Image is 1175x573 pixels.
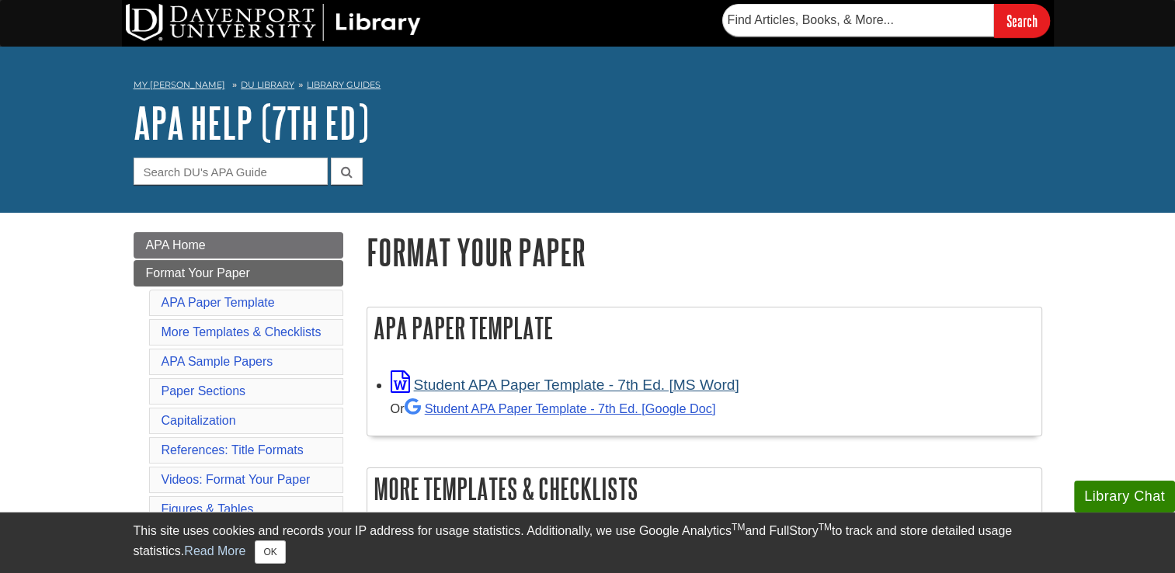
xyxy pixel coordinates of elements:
sup: TM [732,522,745,533]
a: Read More [184,544,245,557]
a: Capitalization [162,414,236,427]
h2: More Templates & Checklists [367,468,1041,509]
nav: breadcrumb [134,75,1042,99]
input: Find Articles, Books, & More... [722,4,994,36]
span: APA Home [146,238,206,252]
img: DU Library [126,4,421,41]
button: Close [255,540,285,564]
a: Student APA Paper Template - 7th Ed. [Google Doc] [405,401,716,415]
h1: Format Your Paper [367,232,1042,272]
a: APA Sample Papers [162,355,273,368]
h2: APA Paper Template [367,307,1041,349]
a: DU Library [241,79,294,90]
input: Search [994,4,1050,37]
a: Videos: Format Your Paper [162,473,311,486]
input: Search DU's APA Guide [134,158,328,185]
div: This site uses cookies and records your IP address for usage statistics. Additionally, we use Goo... [134,522,1042,564]
sup: TM [819,522,832,533]
a: References: Title Formats [162,443,304,457]
a: Format Your Paper [134,260,343,286]
form: Searches DU Library's articles, books, and more [722,4,1050,37]
button: Library Chat [1074,481,1175,512]
span: Format Your Paper [146,266,250,280]
a: APA Help (7th Ed) [134,99,369,147]
a: Figures & Tables [162,502,254,516]
a: Link opens in new window [391,377,739,393]
a: APA Paper Template [162,296,275,309]
a: Library Guides [307,79,381,90]
a: My [PERSON_NAME] [134,78,225,92]
a: APA Home [134,232,343,259]
a: More Templates & Checklists [162,325,322,339]
a: Paper Sections [162,384,246,398]
small: Or [391,401,716,415]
